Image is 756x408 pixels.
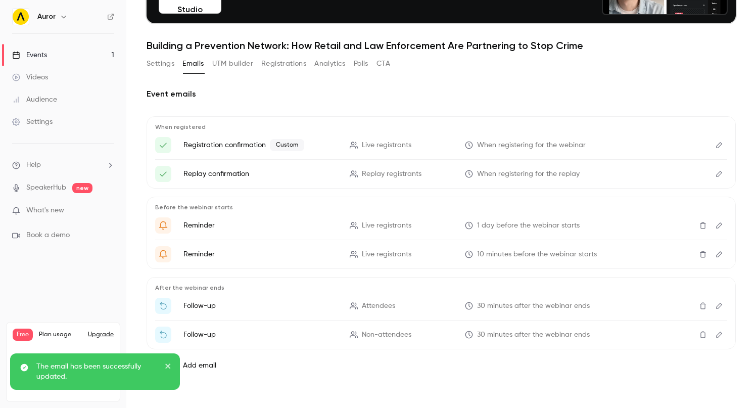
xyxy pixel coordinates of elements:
[102,206,114,215] iframe: Noticeable Trigger
[212,56,253,72] button: UTM builder
[12,95,57,105] div: Audience
[12,117,53,127] div: Settings
[26,183,66,193] a: SpeakerHub
[39,331,82,339] span: Plan usage
[711,166,727,182] button: Edit
[695,217,711,234] button: Delete
[183,301,338,311] p: Follow-up
[13,329,33,341] span: Free
[362,330,411,340] span: Non-attendees
[26,160,41,170] span: Help
[183,220,338,231] p: Reminder
[155,327,727,343] li: Watch the replay of {{ event_name }}
[147,56,174,72] button: Settings
[72,183,92,193] span: new
[695,327,711,343] button: Delete
[155,284,727,292] p: After the webinar ends
[711,246,727,262] button: Edit
[477,140,586,151] span: When registering for the webinar
[362,301,395,311] span: Attendees
[26,205,64,216] span: What's new
[314,56,346,72] button: Analytics
[183,169,338,179] p: Replay confirmation
[155,166,727,182] li: Here's your access link to {{ event_name }}!
[362,169,421,179] span: Replay registrants
[695,298,711,314] button: Delete
[477,249,597,260] span: 10 minutes before the webinar starts
[183,330,338,340] p: Follow-up
[147,39,736,52] h1: Building a Prevention Network: How Retail and Law Enforcement Are Partnering to Stop Crime
[695,246,711,262] button: Delete
[711,217,727,234] button: Edit
[182,56,204,72] button: Emails
[376,56,390,72] button: CTA
[88,331,114,339] button: Upgrade
[362,220,411,231] span: Live registrants
[165,361,172,374] button: close
[36,361,158,382] p: The email has been successfully updated.
[12,160,114,170] li: help-dropdown-opener
[155,123,727,131] p: When registered
[270,139,304,151] span: Custom
[155,246,727,262] li: {{ event_name }} is about to go live
[26,230,70,241] span: Book a demo
[354,56,368,72] button: Polls
[711,137,727,153] button: Edit
[477,220,580,231] span: 1 day before the webinar starts
[155,203,727,211] p: Before the webinar starts
[155,217,727,234] li: Get Ready for '{{ event_name }}' tomorrow!
[12,72,48,82] div: Videos
[183,360,216,371] label: Add email
[477,330,590,340] span: 30 minutes after the webinar ends
[711,298,727,314] button: Edit
[13,9,29,25] img: Auror
[183,249,338,259] p: Reminder
[147,88,736,100] h2: Event emails
[155,298,727,314] li: Thanks for attending {{ event_name }}
[362,249,411,260] span: Live registrants
[362,140,411,151] span: Live registrants
[183,139,338,151] p: Registration confirmation
[37,12,56,22] h6: Auror
[477,301,590,311] span: 30 minutes after the webinar ends
[477,169,580,179] span: When registering for the replay
[261,56,306,72] button: Registrations
[12,50,47,60] div: Events
[155,137,727,153] li: You're registered for '{{ event_name }}'
[711,327,727,343] button: Edit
